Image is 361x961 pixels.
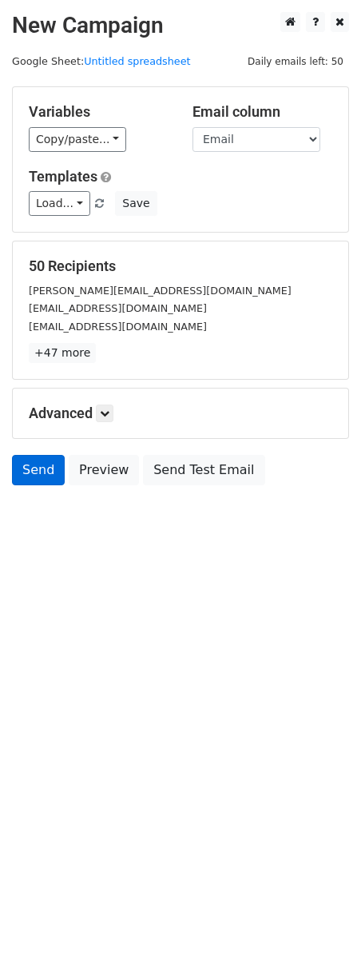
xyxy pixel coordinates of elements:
a: Untitled spreadsheet [84,55,190,67]
button: Save [115,191,157,216]
h5: Advanced [29,405,332,422]
h5: 50 Recipients [29,257,332,275]
small: Google Sheet: [12,55,191,67]
a: Load... [29,191,90,216]
a: Preview [69,455,139,485]
a: Send Test Email [143,455,264,485]
small: [PERSON_NAME][EMAIL_ADDRESS][DOMAIN_NAME] [29,285,292,297]
a: Templates [29,168,97,185]
a: +47 more [29,343,96,363]
span: Daily emails left: 50 [242,53,349,70]
iframe: Chat Widget [281,884,361,961]
h5: Variables [29,103,169,121]
small: [EMAIL_ADDRESS][DOMAIN_NAME] [29,302,207,314]
h5: Email column [192,103,332,121]
a: Send [12,455,65,485]
a: Daily emails left: 50 [242,55,349,67]
h2: New Campaign [12,12,349,39]
small: [EMAIL_ADDRESS][DOMAIN_NAME] [29,321,207,333]
a: Copy/paste... [29,127,126,152]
